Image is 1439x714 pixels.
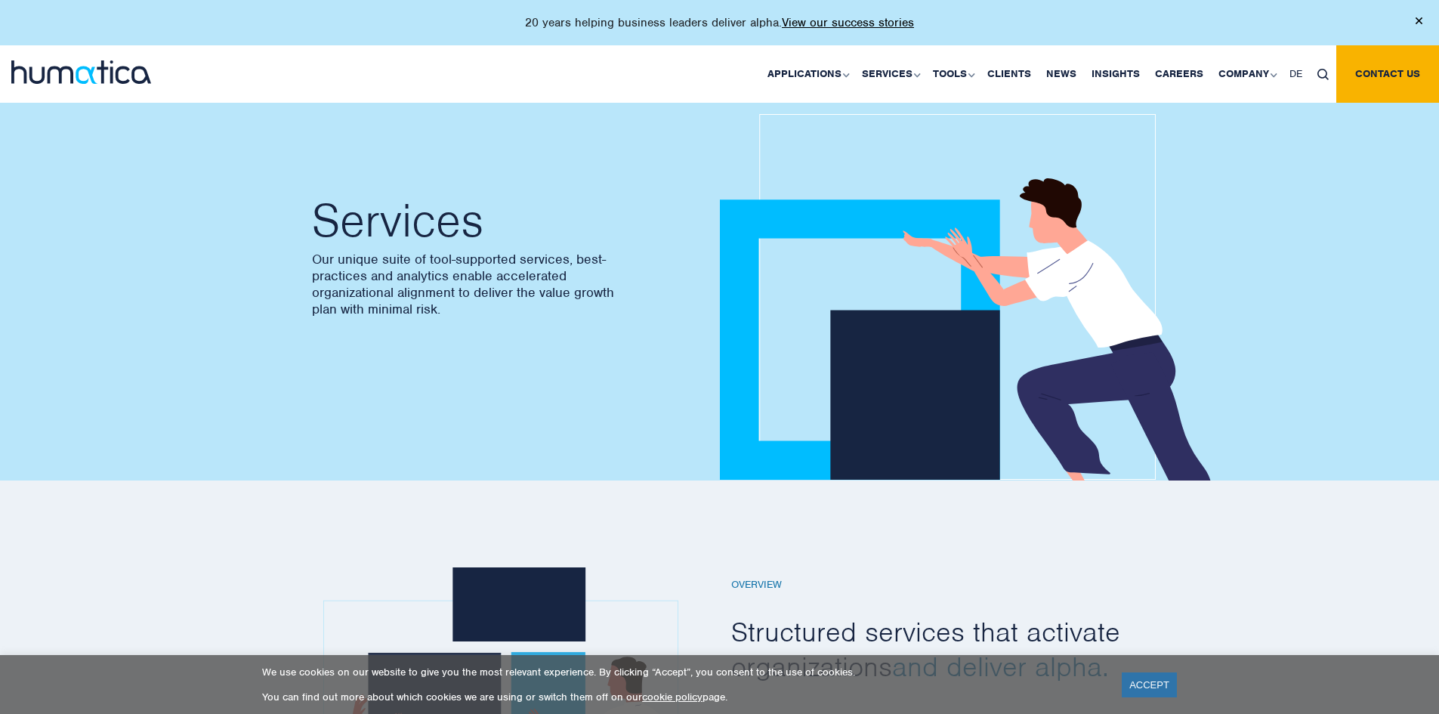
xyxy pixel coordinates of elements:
[731,579,1139,592] h6: Overview
[525,15,914,30] p: 20 years helping business leaders deliver alpha.
[642,691,703,703] a: cookie policy
[782,15,914,30] a: View our success stories
[1211,45,1282,103] a: Company
[1289,67,1302,80] span: DE
[1317,69,1329,80] img: search_icon
[1084,45,1147,103] a: Insights
[1147,45,1211,103] a: Careers
[892,649,1109,684] span: and deliver alpha.
[760,45,854,103] a: Applications
[1282,45,1310,103] a: DE
[11,60,151,84] img: logo
[925,45,980,103] a: Tools
[1039,45,1084,103] a: News
[1336,45,1439,103] a: Contact us
[262,691,1103,703] p: You can find out more about which cookies we are using or switch them off on our page.
[312,198,705,243] h2: Services
[854,45,925,103] a: Services
[312,251,705,317] p: Our unique suite of tool-supported services, best-practices and analytics enable accelerated orga...
[720,114,1242,481] img: about_banner1
[731,614,1139,684] h2: Structured services that activate organizations
[1122,672,1177,697] a: ACCEPT
[980,45,1039,103] a: Clients
[262,666,1103,678] p: We use cookies on our website to give you the most relevant experience. By clicking “Accept”, you...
